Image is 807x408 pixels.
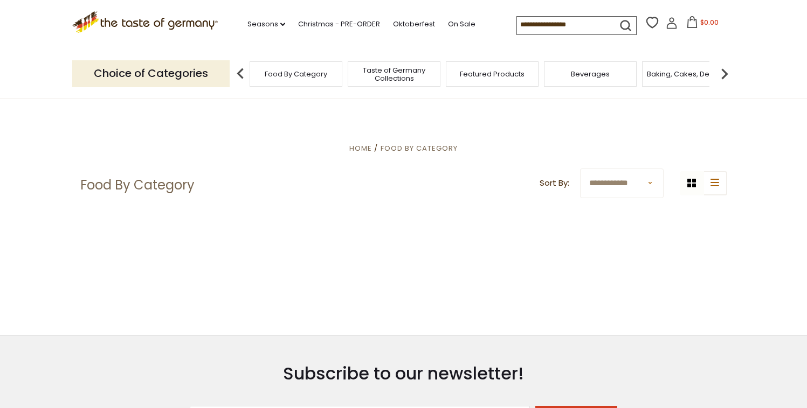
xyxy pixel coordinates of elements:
a: Baking, Cakes, Desserts [647,70,730,78]
a: Home [349,143,372,153]
label: Sort By: [540,177,569,190]
a: On Sale [448,18,475,30]
a: Featured Products [460,70,525,78]
img: previous arrow [230,63,251,85]
a: Taste of Germany Collections [351,66,437,82]
a: Food By Category [381,143,458,153]
button: $0.00 [680,16,726,32]
a: Oktoberfest [393,18,435,30]
img: next arrow [714,63,735,85]
h3: Subscribe to our newsletter! [190,363,617,384]
a: Christmas - PRE-ORDER [298,18,380,30]
a: Beverages [571,70,610,78]
span: $0.00 [700,18,719,27]
a: Seasons [247,18,285,30]
h1: Food By Category [80,177,195,193]
a: Food By Category [265,70,327,78]
p: Choice of Categories [72,60,230,87]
